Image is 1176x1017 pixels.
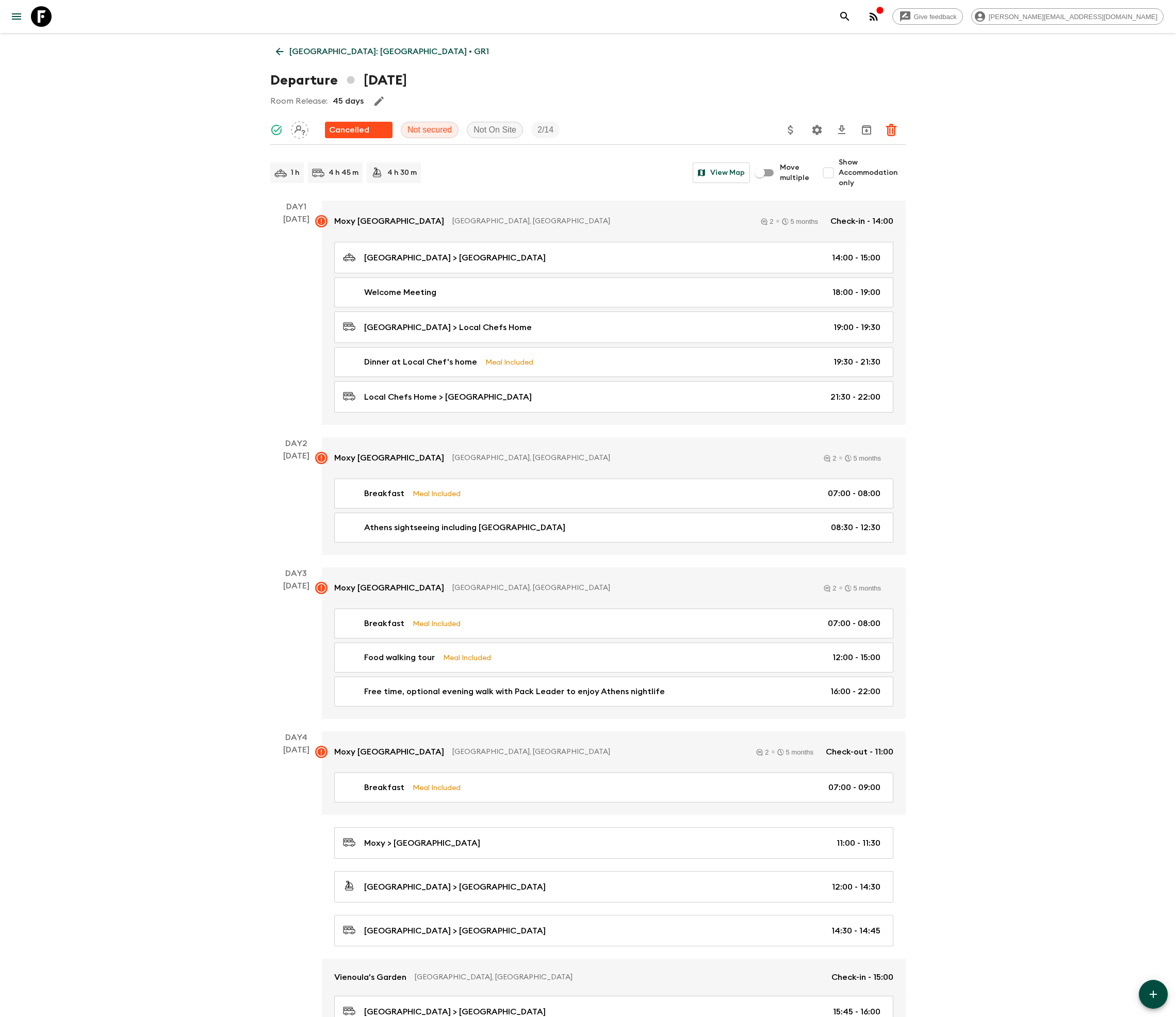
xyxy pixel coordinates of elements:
[364,881,546,893] p: [GEOGRAPHIC_DATA] > [GEOGRAPHIC_DATA]
[830,685,880,698] p: 16:00 - 22:00
[334,381,893,413] a: Local Chefs Home > [GEOGRAPHIC_DATA]21:30 - 22:00
[839,157,906,188] span: Show Accommodation only
[832,286,880,299] p: 18:00 - 19:00
[485,356,533,368] p: Meal Included
[452,583,811,593] p: [GEOGRAPHIC_DATA], [GEOGRAPHIC_DATA]
[971,8,1164,25] div: [PERSON_NAME][EMAIL_ADDRESS][DOMAIN_NAME]
[892,8,963,25] a: Give feedback
[387,168,417,178] p: 4 h 30 m
[325,122,393,138] div: Unable to secure
[334,915,893,946] a: [GEOGRAPHIC_DATA] > [GEOGRAPHIC_DATA]14:30 - 14:45
[270,731,322,744] p: Day 4
[334,971,406,983] p: Vienoula's Garden
[270,437,322,450] p: Day 2
[364,356,477,368] p: Dinner at Local Chef's home
[828,487,880,500] p: 07:00 - 08:00
[364,685,665,698] p: Free time, optional evening walk with Pack Leader to enjoy Athens nightlife
[364,781,404,794] p: Breakfast
[832,252,880,264] p: 14:00 - 15:00
[334,871,893,903] a: [GEOGRAPHIC_DATA] > [GEOGRAPHIC_DATA]12:00 - 14:30
[807,120,827,140] button: Settings
[443,652,491,663] p: Meal Included
[334,215,444,227] p: Moxy [GEOGRAPHIC_DATA]
[334,479,893,508] a: BreakfastMeal Included07:00 - 08:00
[824,585,836,592] div: 2
[322,201,906,242] a: Moxy [GEOGRAPHIC_DATA][GEOGRAPHIC_DATA], [GEOGRAPHIC_DATA]25 monthsCheck-in - 14:00
[828,617,880,630] p: 07:00 - 08:00
[334,347,893,377] a: Dinner at Local Chef's homeMeal Included19:30 - 21:30
[832,881,880,893] p: 12:00 - 14:30
[364,651,435,664] p: Food walking tour
[6,6,27,27] button: menu
[334,677,893,707] a: Free time, optional evening walk with Pack Leader to enjoy Athens nightlife16:00 - 22:00
[845,585,881,592] div: 5 months
[334,746,444,758] p: Moxy [GEOGRAPHIC_DATA]
[364,487,404,500] p: Breakfast
[831,120,852,140] button: Download CSV
[777,749,813,756] div: 5 months
[835,6,855,27] button: search adventures
[467,122,523,138] div: Not On Site
[334,277,893,307] a: Welcome Meeting18:00 - 19:00
[334,773,893,802] a: BreakfastMeal Included07:00 - 09:00
[452,747,744,757] p: [GEOGRAPHIC_DATA], [GEOGRAPHIC_DATA]
[837,837,880,849] p: 11:00 - 11:30
[830,391,880,403] p: 21:30 - 22:00
[401,122,459,138] div: Not secured
[364,321,532,334] p: [GEOGRAPHIC_DATA] > Local Chefs Home
[364,617,404,630] p: Breakfast
[826,746,893,758] p: Check-out - 11:00
[834,321,880,334] p: 19:00 - 19:30
[780,162,810,183] span: Move multiple
[452,453,811,463] p: [GEOGRAPHIC_DATA], [GEOGRAPHIC_DATA]
[364,521,565,534] p: Athens sightseeing including [GEOGRAPHIC_DATA]
[334,513,893,543] a: Athens sightseeing including [GEOGRAPHIC_DATA]08:30 - 12:30
[270,95,328,107] p: Room Release:
[364,286,436,299] p: Welcome Meeting
[289,45,489,58] p: [GEOGRAPHIC_DATA]: [GEOGRAPHIC_DATA] • GR1
[834,356,880,368] p: 19:30 - 21:30
[364,925,546,937] p: [GEOGRAPHIC_DATA] > [GEOGRAPHIC_DATA]
[761,218,773,225] div: 2
[756,749,769,756] div: 2
[291,124,308,133] span: Assign pack leader
[283,580,309,719] div: [DATE]
[908,13,962,21] span: Give feedback
[270,201,322,213] p: Day 1
[334,827,893,859] a: Moxy > [GEOGRAPHIC_DATA]11:00 - 11:30
[832,651,880,664] p: 12:00 - 15:00
[407,124,452,136] p: Not secured
[270,567,322,580] p: Day 3
[333,95,364,107] p: 45 days
[413,618,461,629] p: Meal Included
[329,124,369,136] p: Cancelled
[334,311,893,343] a: [GEOGRAPHIC_DATA] > Local Chefs Home19:00 - 19:30
[473,124,516,136] p: Not On Site
[270,70,407,91] h1: Departure [DATE]
[831,971,893,983] p: Check-in - 15:00
[364,391,532,403] p: Local Chefs Home > [GEOGRAPHIC_DATA]
[693,162,750,183] button: View Map
[329,168,358,178] p: 4 h 45 m
[364,252,546,264] p: [GEOGRAPHIC_DATA] > [GEOGRAPHIC_DATA]
[537,124,553,136] p: 2 / 14
[983,13,1163,21] span: [PERSON_NAME][EMAIL_ADDRESS][DOMAIN_NAME]
[283,213,309,425] div: [DATE]
[283,450,309,555] div: [DATE]
[334,452,444,464] p: Moxy [GEOGRAPHIC_DATA]
[334,242,893,273] a: [GEOGRAPHIC_DATA] > [GEOGRAPHIC_DATA]14:00 - 15:00
[413,782,461,793] p: Meal Included
[828,781,880,794] p: 07:00 - 09:00
[270,41,495,62] a: [GEOGRAPHIC_DATA]: [GEOGRAPHIC_DATA] • GR1
[334,643,893,672] a: Food walking tourMeal Included12:00 - 15:00
[322,959,906,996] a: Vienoula's Garden[GEOGRAPHIC_DATA], [GEOGRAPHIC_DATA]Check-in - 15:00
[856,120,877,140] button: Archive (Completed, Cancelled or Unsynced Departures only)
[334,582,444,594] p: Moxy [GEOGRAPHIC_DATA]
[415,972,823,982] p: [GEOGRAPHIC_DATA], [GEOGRAPHIC_DATA]
[413,488,461,499] p: Meal Included
[782,218,818,225] div: 5 months
[364,837,480,849] p: Moxy > [GEOGRAPHIC_DATA]
[452,216,748,226] p: [GEOGRAPHIC_DATA], [GEOGRAPHIC_DATA]
[824,455,836,462] div: 2
[831,925,880,937] p: 14:30 - 14:45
